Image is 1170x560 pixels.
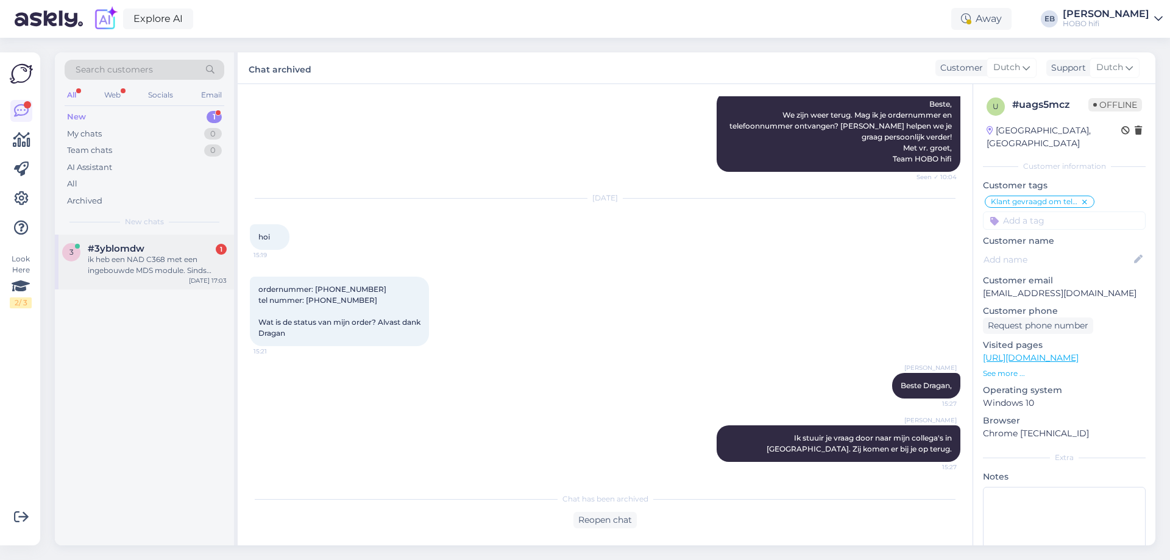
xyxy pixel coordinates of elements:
div: 0 [204,128,222,140]
div: AI Assistant [67,161,112,174]
span: Klant gevraagd om telefoonnummer [991,198,1080,205]
label: Chat archived [249,60,311,76]
div: 2 / 3 [10,297,32,308]
div: All [67,178,77,190]
p: Customer phone [983,305,1146,317]
div: All [65,87,79,103]
div: Web [102,87,123,103]
span: ordernummer: [PHONE_NUMBER] tel nummer: [PHONE_NUMBER] Wat is de status van mijn order? Alvast da... [258,285,420,338]
div: HOBO hifi [1063,19,1149,29]
span: Beste Dragan, [901,381,952,390]
div: Customer [935,62,983,74]
a: [PERSON_NAME]HOBO hifi [1063,9,1163,29]
input: Add a tag [983,211,1146,230]
span: #3yblomdw [88,243,144,254]
span: New chats [125,216,164,227]
div: New [67,111,86,123]
img: Askly Logo [10,62,33,85]
div: 1 [207,111,222,123]
div: Extra [983,452,1146,463]
div: # uags5mcz [1012,97,1088,112]
div: [GEOGRAPHIC_DATA], [GEOGRAPHIC_DATA] [987,124,1121,150]
span: 15:21 [253,347,299,356]
p: Browser [983,414,1146,427]
span: Dutch [993,61,1020,74]
span: [PERSON_NAME] [904,363,957,372]
p: Customer tags [983,179,1146,192]
input: Add name [984,253,1132,266]
img: explore-ai [93,6,118,32]
div: [DATE] 17:03 [189,276,227,285]
p: Customer name [983,235,1146,247]
a: Explore AI [123,9,193,29]
span: u [993,102,999,111]
div: Request phone number [983,317,1093,334]
div: Look Here [10,253,32,308]
div: My chats [67,128,102,140]
p: [EMAIL_ADDRESS][DOMAIN_NAME] [983,287,1146,300]
span: 3 [69,247,74,257]
div: Team chats [67,144,112,157]
div: Support [1046,62,1086,74]
a: [URL][DOMAIN_NAME] [983,352,1079,363]
span: Ik stuuir je vraag door naar mijn collega's in [GEOGRAPHIC_DATA]. Zij komen er bij je op terug. [767,433,954,453]
span: Seen ✓ 10:04 [911,172,957,182]
span: Dutch [1096,61,1123,74]
div: Socials [146,87,175,103]
div: 1 [216,244,227,255]
div: Archived [67,195,102,207]
div: Email [199,87,224,103]
span: hoi [258,232,270,241]
span: Chat has been archived [562,494,648,505]
p: Visited pages [983,339,1146,352]
span: Offline [1088,98,1142,112]
span: 15:19 [253,250,299,260]
span: Search customers [76,63,153,76]
div: [DATE] [250,193,960,204]
span: 15:27 [911,399,957,408]
div: Customer information [983,161,1146,172]
div: Reopen chat [573,512,637,528]
p: Operating system [983,384,1146,397]
span: [PERSON_NAME] [904,416,957,425]
p: Windows 10 [983,397,1146,409]
p: Chrome [TECHNICAL_ID] [983,427,1146,440]
span: 15:27 [911,463,957,472]
div: Away [951,8,1012,30]
div: [PERSON_NAME] [1063,9,1149,19]
div: EB [1041,10,1058,27]
p: Customer email [983,274,1146,287]
div: ik heb een NAD C368 met een ingebouwde MDS module. Sinds enige weken heb ik ook Spotify lossless ... [88,254,227,276]
p: Notes [983,470,1146,483]
div: 0 [204,144,222,157]
p: See more ... [983,368,1146,379]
